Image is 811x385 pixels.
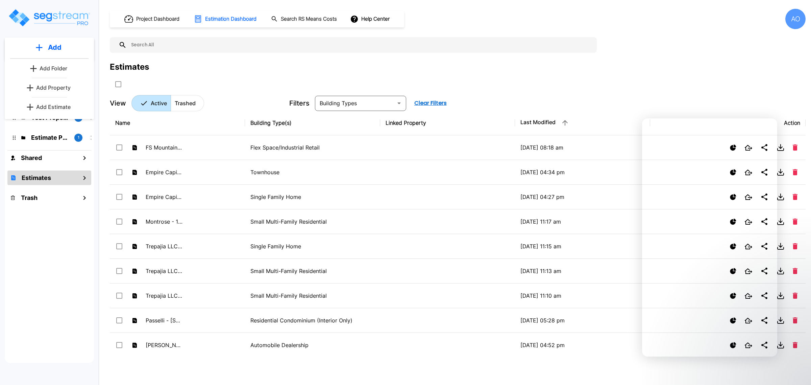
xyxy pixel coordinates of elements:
p: Automobile Dealership [250,341,375,349]
p: Small Multi-Family Residential [250,218,375,226]
iframe: Intercom live chat [761,362,777,378]
button: Delete [790,191,800,203]
div: Estimates [110,61,149,73]
div: Name [115,119,240,127]
button: Download [774,240,787,253]
iframe: Intercom live chat [642,118,777,357]
p: Residential Condominium (Interior Only) [250,316,375,324]
button: Delete [790,142,800,153]
button: Delete [790,290,800,301]
button: Delete [790,166,800,178]
th: Last Modified [515,111,650,135]
button: Search RS Means Costs [268,13,341,26]
img: Logo [8,8,91,27]
h1: Trash [21,193,38,202]
button: Help Center [349,13,392,25]
h1: Project Dashboard [136,15,179,23]
h1: Search RS Means Costs [281,15,337,23]
input: Search All [127,37,593,53]
h1: Estimates [22,173,51,182]
p: Active [151,99,167,107]
p: 1 [78,135,79,140]
button: Download [774,338,787,352]
a: Add Property [24,81,74,94]
p: [DATE] 11:10 am [520,292,645,300]
p: Passelli - [STREET_ADDRESS] [146,316,183,324]
th: Building Type(s) [245,111,380,135]
h1: Estimation Dashboard [205,15,256,23]
p: Estimate Property [31,133,69,142]
p: Small Multi-Family Residential [250,292,375,300]
p: [DATE] 04:34 pm [520,168,645,176]
button: Download [774,314,787,327]
button: Delete [790,265,800,277]
button: Download [774,190,787,204]
button: SelectAll [112,77,125,91]
p: Single Family Home [250,193,375,201]
p: Empire Capital Inc - [STREET_ADDRESS] [146,193,183,201]
p: Add [48,42,62,52]
p: Flex Space/Industrial Retail [250,143,375,152]
button: Download [774,289,787,302]
p: [DATE] 11:15 am [520,242,645,250]
button: Download [774,264,787,278]
button: Clear Filters [412,96,449,110]
button: Trashed [171,95,204,111]
button: Delete [790,241,800,252]
p: [DATE] 08:18 am [520,143,645,152]
p: [DATE] 04:52 pm [520,341,645,349]
button: Delete [790,315,800,326]
h1: Shared [21,153,42,162]
button: Download [774,165,787,179]
p: [DATE] 11:17 am [520,218,645,226]
button: Add Estimate [24,100,74,114]
button: Delete [790,216,800,227]
p: Trepajia LLC - [STREET_ADDRESS] [146,292,183,300]
p: Trashed [175,99,196,107]
div: AO [785,9,806,29]
div: Platform [131,95,204,111]
button: Project Dashboard [122,12,183,26]
button: Download [774,215,787,228]
p: Add Folder [40,64,67,72]
p: Trepajia LLC - 1085-93, 1082-90 Elder [146,267,183,275]
p: Small Multi-Family Residential [250,267,375,275]
button: Add Folder [28,62,71,75]
button: Download [774,141,787,154]
p: FS Mountain View LLC - [STREET_ADDRESS] [146,143,183,152]
p: [DATE] 05:28 pm [520,316,645,324]
p: [PERSON_NAME] [PERSON_NAME] - [STREET_ADDRESS] [146,341,183,349]
button: Active [131,95,171,111]
p: Add Estimate [36,103,71,111]
button: Delete [790,339,800,351]
p: View [110,98,126,108]
p: Townhouse [250,168,375,176]
th: Linked Property [380,111,515,135]
p: [DATE] 04:27 pm [520,193,645,201]
input: Building Types [317,98,393,108]
button: Estimation Dashboard [191,12,260,26]
p: Add Property [36,84,71,92]
p: Montrose - 147 E Main [146,218,183,226]
p: Empire Capital Inc - [STREET_ADDRESS] [146,168,183,176]
p: Filters [289,98,310,108]
button: Add [5,38,94,57]
p: [DATE] 11:13 am [520,267,645,275]
button: Open [394,98,404,108]
p: Trepajia LLC - 2615 W [GEOGRAPHIC_DATA] [146,242,183,250]
p: Single Family Home [250,242,375,250]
